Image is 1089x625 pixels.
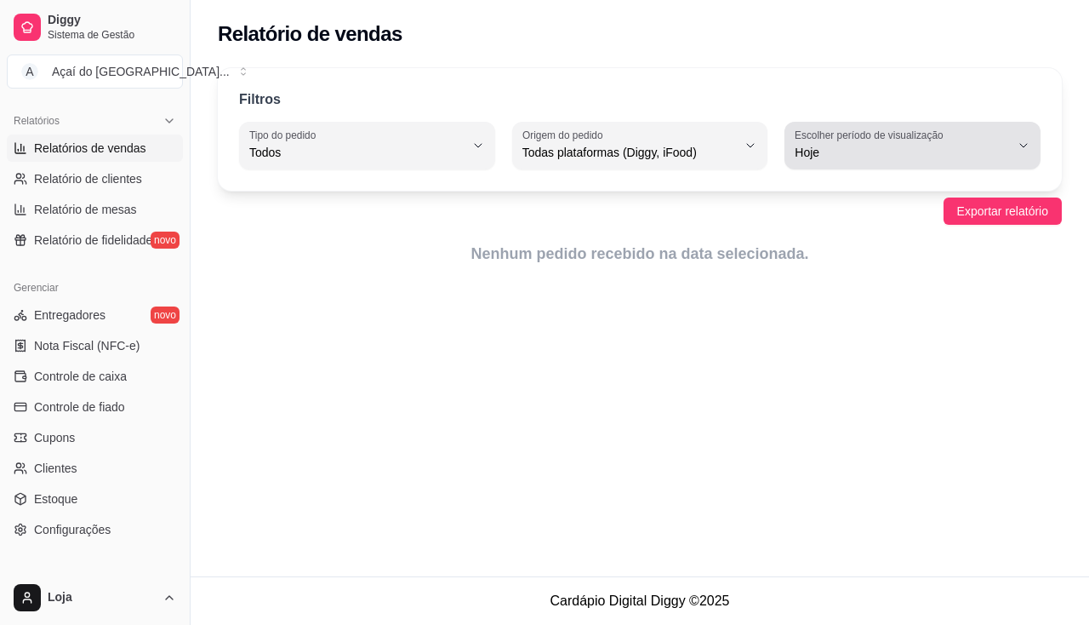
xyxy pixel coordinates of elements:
a: Controle de fiado [7,393,183,421]
span: Relatório de mesas [34,201,137,218]
a: Configurações [7,516,183,543]
button: Exportar relatório [944,198,1062,225]
button: Escolher período de visualizaçãoHoje [784,122,1041,169]
span: Configurações [34,521,111,538]
span: Relatórios de vendas [34,140,146,157]
span: Relatório de clientes [34,170,142,187]
span: Todas plataformas (Diggy, iFood) [522,144,738,161]
label: Origem do pedido [522,128,608,142]
a: Relatório de clientes [7,165,183,192]
span: Entregadores [34,307,105,324]
a: Estoque [7,485,183,513]
span: Clientes [34,460,77,477]
span: Controle de fiado [34,399,125,416]
span: Hoje [795,144,1010,161]
span: Diggy [48,13,176,28]
a: Nota Fiscal (NFC-e) [7,332,183,359]
a: DiggySistema de Gestão [7,7,183,48]
a: Clientes [7,455,183,482]
button: Origem do pedidoTodas plataformas (Diggy, iFood) [512,122,768,169]
span: Todos [249,144,465,161]
button: Tipo do pedidoTodos [239,122,495,169]
a: Entregadoresnovo [7,301,183,329]
a: Relatório de fidelidadenovo [7,226,183,254]
a: Controle de caixa [7,363,183,390]
p: Filtros [239,89,281,110]
button: Loja [7,577,183,618]
span: Controle de caixa [34,368,127,385]
label: Escolher período de visualização [795,128,949,142]
span: Estoque [34,490,77,507]
span: Relatório de fidelidade [34,232,152,249]
a: Cupons [7,424,183,451]
a: Relatório de mesas [7,196,183,223]
button: Select a team [7,54,183,89]
span: Cupons [34,429,75,446]
div: Açaí do [GEOGRAPHIC_DATA] ... [52,63,230,80]
span: Relatórios [14,114,60,128]
span: Nota Fiscal (NFC-e) [34,337,140,354]
div: Gerenciar [7,274,183,301]
span: Loja [48,590,156,605]
span: A [21,63,38,80]
article: Nenhum pedido recebido na data selecionada. [218,242,1062,266]
footer: Cardápio Digital Diggy © 2025 [191,576,1089,625]
div: Diggy [7,564,183,591]
h2: Relatório de vendas [218,20,402,48]
span: Exportar relatório [957,202,1048,221]
span: Sistema de Gestão [48,28,176,42]
a: Relatórios de vendas [7,135,183,162]
label: Tipo do pedido [249,128,322,142]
